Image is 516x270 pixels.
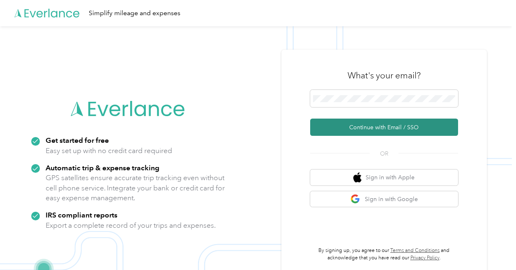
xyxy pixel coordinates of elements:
[46,173,225,203] p: GPS satellites ensure accurate trip tracking even without cell phone service. Integrate your bank...
[46,220,216,231] p: Export a complete record of your trips and expenses.
[390,247,440,254] a: Terms and Conditions
[348,70,421,81] h3: What's your email?
[89,8,180,18] div: Simplify mileage and expenses
[310,191,458,207] button: google logoSign in with Google
[46,136,109,144] strong: Get started for free
[46,163,159,172] strong: Automatic trip & expense tracking
[46,211,117,219] strong: IRS compliant reports
[350,194,361,204] img: google logo
[310,119,458,136] button: Continue with Email / SSO
[353,172,362,183] img: apple logo
[46,146,172,156] p: Easy set up with no credit card required
[310,169,458,185] button: apple logoSign in with Apple
[310,247,458,261] p: By signing up, you agree to our and acknowledge that you have read our .
[410,255,440,261] a: Privacy Policy
[370,149,399,158] span: OR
